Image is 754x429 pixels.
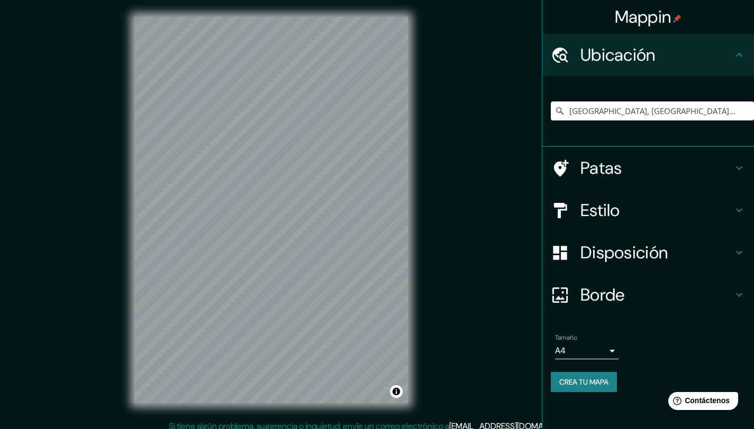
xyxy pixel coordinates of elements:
[673,14,682,23] img: pin-icon.png
[660,388,742,417] iframe: Lanzador de widgets de ayuda
[555,333,577,342] font: Tamaño
[551,372,617,392] button: Crea tu mapa
[580,284,625,306] font: Borde
[134,17,408,403] canvas: Mapa
[555,345,566,356] font: A4
[580,199,620,221] font: Estilo
[615,6,671,28] font: Mappin
[542,274,754,316] div: Borde
[580,157,622,179] font: Patas
[555,342,619,359] div: A4
[542,34,754,76] div: Ubicación
[542,231,754,274] div: Disposición
[390,385,403,398] button: Activar o desactivar atribución
[542,147,754,189] div: Patas
[580,44,656,66] font: Ubicación
[559,377,608,387] font: Crea tu mapa
[542,189,754,231] div: Estilo
[580,241,668,264] font: Disposición
[551,101,754,120] input: Elige tu ciudad o zona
